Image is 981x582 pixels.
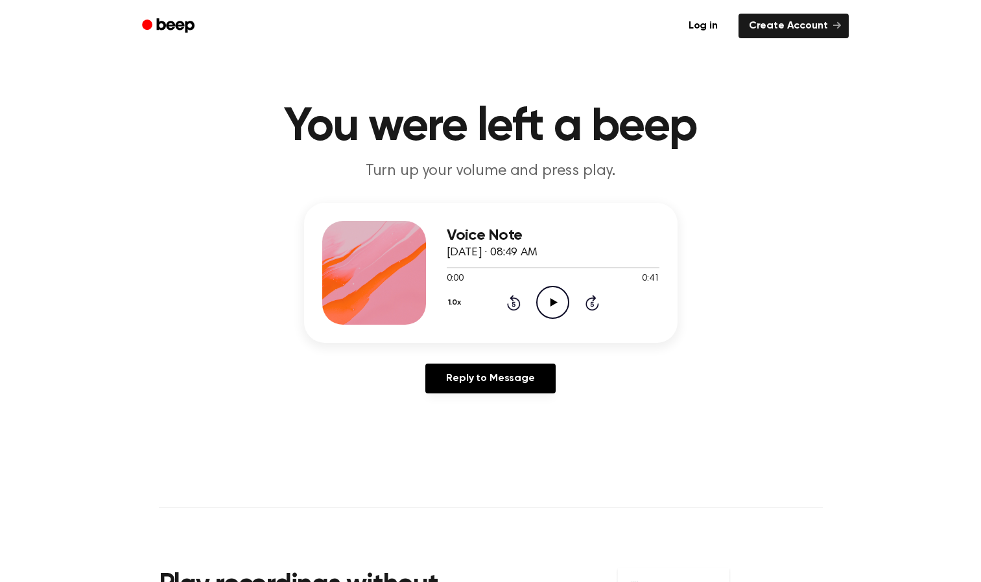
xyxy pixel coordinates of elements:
[447,292,466,314] button: 1.0x
[447,272,464,286] span: 0:00
[242,161,740,182] p: Turn up your volume and press play.
[159,104,823,150] h1: You were left a beep
[447,227,659,244] h3: Voice Note
[447,247,538,259] span: [DATE] · 08:49 AM
[425,364,555,393] a: Reply to Message
[676,11,731,41] a: Log in
[133,14,206,39] a: Beep
[739,14,849,38] a: Create Account
[642,272,659,286] span: 0:41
